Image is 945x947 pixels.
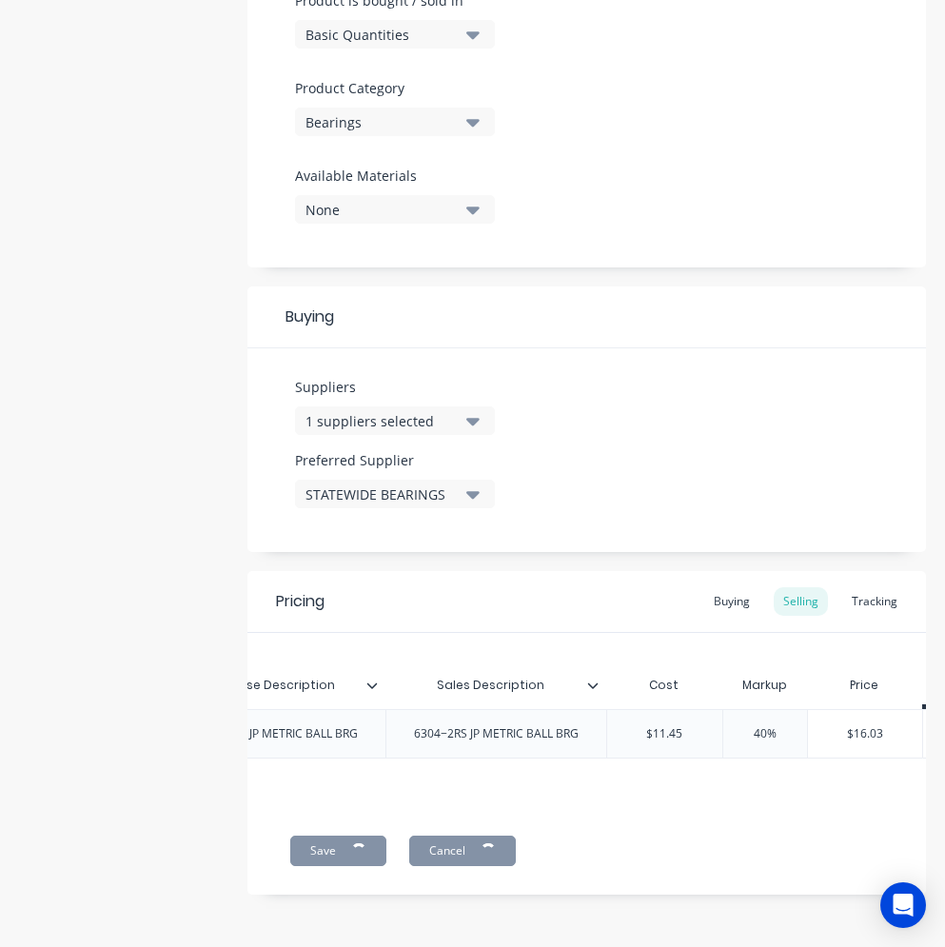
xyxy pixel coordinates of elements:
div: STATEWIDE BEARINGS [305,484,458,504]
div: Basic Quantities [305,25,458,45]
div: $16.03 [808,710,923,758]
label: Preferred Supplier [295,450,495,470]
div: 6304−2RS JP METRIC BALL BRG [399,721,594,746]
div: Tracking [842,587,907,616]
button: Save [290,836,386,866]
button: STATEWIDE BEARINGS [295,480,495,508]
div: Purchase Description [165,661,374,709]
div: 6304−2RS JP METRIC BALL BRG [178,721,373,746]
div: Sales Description [385,666,606,704]
button: None [295,195,495,224]
div: None [305,200,458,220]
div: 1 suppliers selected [305,411,458,431]
div: Cost [606,666,722,704]
div: Sales Description [385,661,595,709]
label: Available Materials [295,166,495,186]
div: Buying [247,286,926,348]
label: Suppliers [295,377,495,397]
button: 1 suppliers selected [295,406,495,435]
div: Markup [722,666,807,704]
button: Bearings [295,108,495,136]
label: Product Category [295,78,485,98]
div: Open Intercom Messenger [880,882,926,928]
div: Pricing [276,590,325,613]
div: $11.45 [607,710,722,758]
div: Buying [704,587,759,616]
button: Cancel [409,836,516,866]
div: Bearings [305,112,458,132]
div: Price [807,666,923,704]
div: Selling [774,587,828,616]
button: Basic Quantities [295,20,495,49]
div: 40% [718,710,813,758]
div: Purchase Description [165,666,385,704]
